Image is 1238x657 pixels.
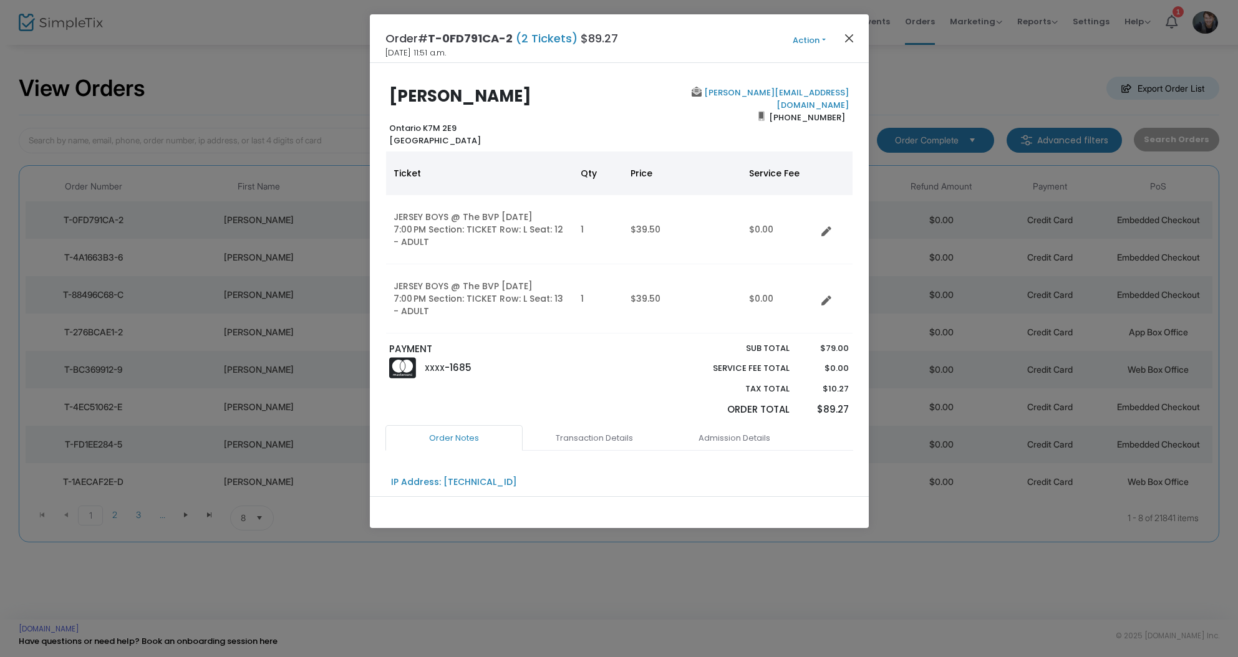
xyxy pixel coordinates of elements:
[765,107,849,127] span: [PHONE_NUMBER]
[425,363,445,373] span: XXXX
[623,264,742,333] td: $39.50
[684,403,790,417] p: Order Total
[802,342,849,355] p: $79.00
[573,264,623,333] td: 1
[702,87,849,111] a: [PERSON_NAME][EMAIL_ADDRESS][DOMAIN_NAME]
[386,195,573,264] td: JERSEY BOYS @ The BVP [DATE] 7:00 PM Section: TICKET Row: L Seat: 12 - ADULT
[385,47,446,59] span: [DATE] 11:51 a.m.
[385,425,523,451] a: Order Notes
[742,264,816,333] td: $0.00
[772,34,847,47] button: Action
[386,264,573,333] td: JERSEY BOYS @ The BVP [DATE] 7:00 PM Section: TICKET Row: L Seat: 13 - ADULT
[841,30,857,46] button: Close
[802,362,849,375] p: $0.00
[623,151,742,195] th: Price
[802,383,849,395] p: $10.27
[385,30,618,47] h4: Order# $89.27
[742,195,816,264] td: $0.00
[386,151,573,195] th: Ticket
[573,151,623,195] th: Qty
[623,195,742,264] td: $39.50
[391,476,517,489] div: IP Address: [TECHNICAL_ID]
[684,342,790,355] p: Sub total
[389,85,531,107] b: [PERSON_NAME]
[742,151,816,195] th: Service Fee
[526,425,663,451] a: Transaction Details
[684,383,790,395] p: Tax Total
[666,425,803,451] a: Admission Details
[389,122,481,146] b: Ontario K7M 2E9 [GEOGRAPHIC_DATA]
[445,361,472,374] span: -1685
[802,403,849,417] p: $89.27
[389,342,613,357] p: PAYMENT
[684,362,790,375] p: Service Fee Total
[428,31,513,46] span: T-0FD791CA-2
[386,151,853,333] div: Data table
[513,31,581,46] span: (2 Tickets)
[573,195,623,264] td: 1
